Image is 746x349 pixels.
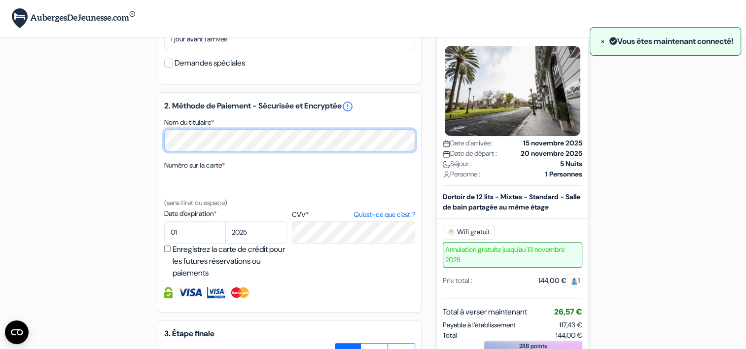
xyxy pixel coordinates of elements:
div: Vous êtes maintenant connecté! [598,35,733,48]
small: (sans tiret ou espace) [164,198,227,207]
label: Enregistrez la carte de crédit pour les futures réservations ou paiements [173,244,290,279]
span: Date d'arrivée : [443,138,494,148]
b: Dortoir de 12 lits - Mixtes - Standard - Salle de bain partagée au même étage [443,192,580,211]
span: Annulation gratuite jusqu'au 13 novembre 2025 [443,242,582,268]
strong: 1 Personnes [545,169,582,179]
img: free_wifi.svg [447,228,455,236]
strong: 5 Nuits [560,159,582,169]
strong: 15 novembre 2025 [523,138,582,148]
label: Demandes spéciales [175,56,245,70]
button: CMP-Widget öffnen [5,320,29,344]
a: Qu'est-ce que c'est ? [353,209,415,220]
span: Total à verser maintenant [443,306,527,318]
label: Nom du titulaire [164,117,214,128]
span: 26,57 € [554,307,582,317]
img: Visa [178,287,202,298]
img: Information de carte de crédit entièrement encryptée et sécurisée [164,287,173,298]
label: Date d'expiration [164,209,287,219]
img: Master Card [230,287,250,298]
img: user_icon.svg [443,171,450,178]
strong: 20 novembre 2025 [521,148,582,159]
div: 144,00 € [538,276,582,286]
img: AubergesDeJeunesse.com [12,8,135,29]
img: calendar.svg [443,140,450,147]
img: Visa Electron [207,287,225,298]
a: error_outline [342,101,354,112]
span: Personne : [443,169,480,179]
span: Wifi gratuit [443,225,495,240]
h5: 2. Méthode de Paiement - Sécurisée et Encryptée [164,101,415,112]
img: guest.svg [570,278,578,285]
img: calendar.svg [443,150,450,158]
span: Date de départ : [443,148,497,159]
h5: 3. Étape finale [164,329,415,338]
label: CVV [292,209,415,220]
span: Payable à l’établissement [443,320,516,330]
label: Numéro sur la carte [164,160,225,171]
span: 1 [567,274,582,287]
span: 144,00 € [556,330,582,341]
span: Total [443,330,457,341]
div: Prix total : [443,276,472,286]
span: 117,43 € [559,320,582,329]
span: × [601,36,605,46]
img: moon.svg [443,161,450,168]
span: Séjour : [443,159,472,169]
